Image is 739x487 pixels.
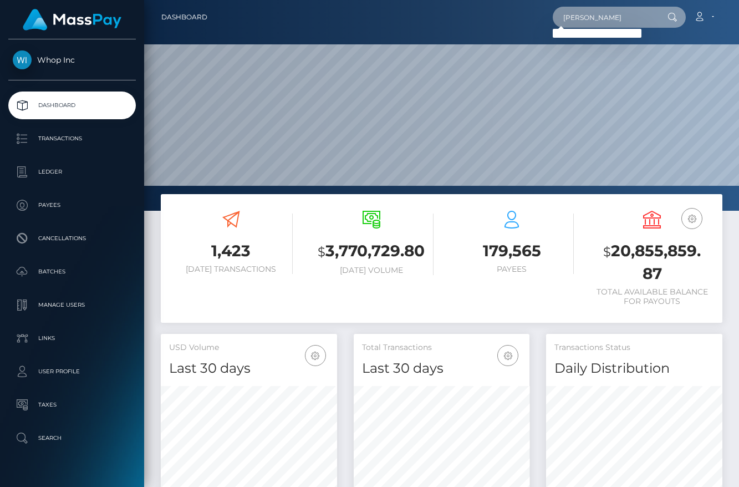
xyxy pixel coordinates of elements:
[8,324,136,352] a: Links
[169,240,293,262] h3: 1,423
[553,7,657,28] input: Search...
[13,50,32,69] img: Whop Inc
[13,230,131,247] p: Cancellations
[23,9,121,31] img: MassPay Logo
[8,258,136,286] a: Batches
[13,430,131,447] p: Search
[8,55,136,65] span: Whop Inc
[554,359,714,378] h4: Daily Distribution
[8,424,136,452] a: Search
[318,244,325,260] small: $
[309,240,433,263] h3: 3,770,729.80
[8,92,136,119] a: Dashboard
[13,97,131,114] p: Dashboard
[13,164,131,180] p: Ledger
[161,6,207,29] a: Dashboard
[169,342,329,353] h5: USD Volume
[13,263,131,280] p: Batches
[450,240,574,262] h3: 179,565
[309,266,433,275] h6: [DATE] Volume
[8,225,136,252] a: Cancellations
[450,265,574,274] h6: Payees
[362,342,522,353] h5: Total Transactions
[13,397,131,413] p: Taxes
[13,130,131,147] p: Transactions
[362,359,522,378] h4: Last 30 days
[169,359,329,378] h4: Last 30 days
[169,265,293,274] h6: [DATE] Transactions
[13,330,131,347] p: Links
[8,391,136,419] a: Taxes
[603,244,611,260] small: $
[13,197,131,214] p: Payees
[8,291,136,319] a: Manage Users
[554,342,714,353] h5: Transactions Status
[13,297,131,313] p: Manage Users
[8,158,136,186] a: Ledger
[8,191,136,219] a: Payees
[13,363,131,380] p: User Profile
[590,240,714,285] h3: 20,855,859.87
[590,287,714,306] h6: Total Available Balance for Payouts
[8,125,136,153] a: Transactions
[8,358,136,385] a: User Profile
